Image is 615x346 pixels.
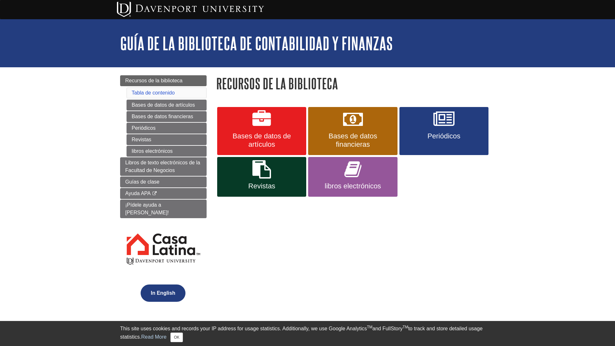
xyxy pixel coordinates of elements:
[125,191,151,196] span: Ayuda APA
[313,182,392,190] span: libros electrónicos
[141,284,185,302] button: In English
[217,157,306,197] a: Revistas
[139,290,187,296] a: In English
[120,33,393,53] a: Guía de la Biblioteca de Contabilidad y Finanzas
[117,2,264,17] img: Davenport University
[222,132,301,149] span: Bases de datos de artículos
[125,202,169,215] span: ¡Pídele ayuda a [PERSON_NAME]!
[216,75,495,92] h1: Recursos de la biblioteca
[132,90,175,95] a: Tabla de contenido
[308,157,397,197] a: libros electrónicos
[125,160,200,173] span: Libros de texto electrónicos de la Facultad de Negocios
[399,107,488,155] a: Periódicos
[127,100,207,111] a: Bases de datos de artículos
[313,132,392,149] span: Bases de datos financieras
[403,325,408,329] sup: TM
[127,134,207,145] a: Revistas
[125,179,160,185] span: Guías de clase
[152,192,157,196] i: This link opens in a new window
[120,177,207,187] a: Guías de clase
[125,78,183,83] span: Recursos de la biblioteca
[127,146,207,157] a: libros electrónicos
[120,188,207,199] a: Ayuda APA
[217,107,306,155] a: Bases de datos de artículos
[308,107,397,155] a: Bases de datos financieras
[222,182,301,190] span: Revistas
[120,75,207,313] div: Guide Page Menu
[404,132,484,140] span: Periódicos
[120,75,207,86] a: Recursos de la biblioteca
[170,333,183,342] button: Close
[141,334,167,340] a: Read More
[127,123,207,134] a: Periódicos
[367,325,372,329] sup: TM
[127,111,207,122] a: Bases de datos financieras
[120,200,207,218] a: ¡Pídele ayuda a [PERSON_NAME]!
[120,157,207,176] a: Libros de texto electrónicos de la Facultad de Negocios
[120,325,495,342] div: This site uses cookies and records your IP address for usage statistics. Additionally, we use Goo...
